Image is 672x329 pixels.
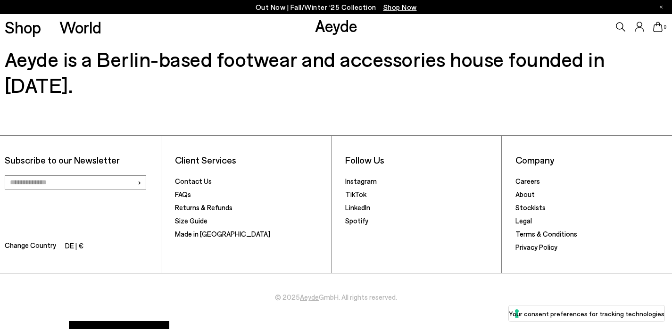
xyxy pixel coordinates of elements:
[175,203,232,212] a: Returns & Refunds
[65,240,83,253] li: DE | €
[345,190,366,198] a: TikTok
[256,1,417,13] p: Out Now | Fall/Winter ‘25 Collection
[137,175,141,189] span: ›
[515,203,546,212] a: Stockists
[175,177,212,185] a: Contact Us
[175,154,326,166] li: Client Services
[300,293,319,301] a: Aeyde
[175,216,207,225] a: Size Guide
[5,19,41,35] a: Shop
[315,16,357,35] a: Aeyde
[653,22,663,32] a: 0
[515,177,540,185] a: Careers
[345,154,497,166] li: Follow Us
[515,216,532,225] a: Legal
[515,190,535,198] a: About
[345,216,368,225] a: Spotify
[5,154,156,166] p: Subscribe to our Newsletter
[345,203,370,212] a: LinkedIn
[383,3,417,11] span: Navigate to /collections/new-in
[515,230,577,238] a: Terms & Conditions
[515,154,667,166] li: Company
[175,230,270,238] a: Made in [GEOGRAPHIC_DATA]
[509,309,664,319] label: Your consent preferences for tracking technologies
[663,25,667,30] span: 0
[515,243,557,251] a: Privacy Policy
[175,190,191,198] a: FAQs
[345,177,377,185] a: Instagram
[5,46,667,98] h3: Aeyde is a Berlin-based footwear and accessories house founded in [DATE].
[509,305,664,321] button: Your consent preferences for tracking technologies
[5,239,56,253] span: Change Country
[59,19,101,35] a: World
